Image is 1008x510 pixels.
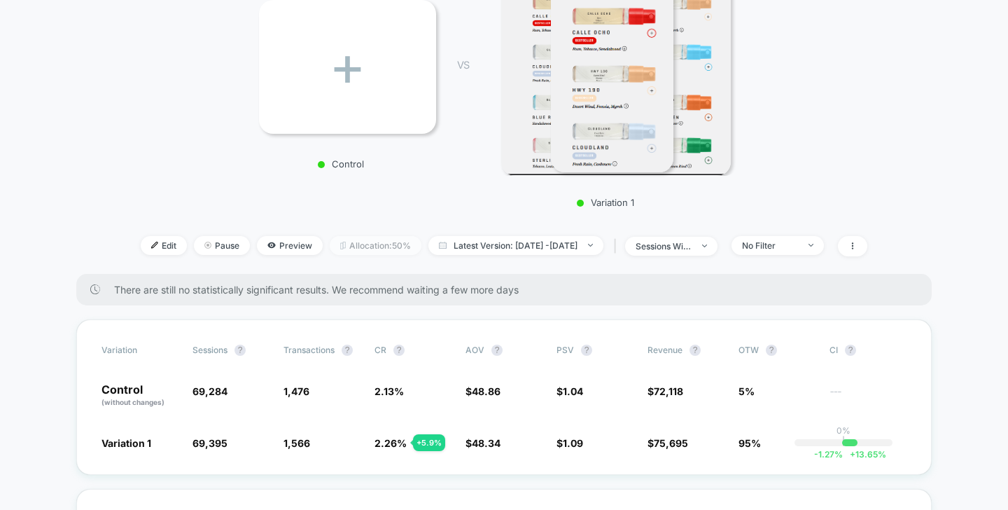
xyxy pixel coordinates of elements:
span: Revenue [647,345,682,355]
p: | [842,436,845,446]
span: (without changes) [101,398,164,406]
span: $ [465,385,500,397]
button: ? [393,345,405,356]
img: end [702,244,707,247]
span: $ [647,385,683,397]
div: + 5.9 % [413,434,445,451]
p: Variation 1 [483,197,728,208]
span: Edit [141,236,187,255]
button: ? [491,345,503,356]
button: ? [581,345,592,356]
span: | [610,236,625,256]
span: Transactions [283,345,335,355]
span: $ [465,437,500,449]
span: $ [556,437,583,449]
span: 75,695 [654,437,688,449]
button: ? [689,345,701,356]
span: 69,284 [192,385,227,397]
span: CR [374,345,386,355]
p: Control [252,158,429,170]
img: edit [151,242,158,249]
span: 2.13 % [374,385,404,397]
span: AOV [465,345,484,355]
div: sessions with impression [636,241,692,251]
span: 1.09 [563,437,583,449]
span: $ [556,385,583,397]
span: 1,476 [283,385,309,397]
span: Variation [101,345,178,356]
span: Sessions [192,345,227,355]
span: --- [829,387,906,408]
span: $ [647,437,688,449]
button: ? [342,345,353,356]
span: Variation 1 [101,437,151,449]
span: VS [457,59,468,71]
span: 1.04 [563,385,583,397]
p: Control [101,384,178,408]
p: 0% [836,425,850,436]
button: ? [234,345,246,356]
span: 1,566 [283,437,310,449]
span: CI [829,345,906,356]
img: end [808,244,813,247]
span: PSV [556,345,574,355]
span: 48.34 [472,437,500,449]
span: 5% [738,385,755,397]
span: 2.26 % [374,437,407,449]
span: + [850,449,855,460]
img: end [588,244,593,247]
span: OTW [738,345,815,356]
span: There are still no statistically significant results. We recommend waiting a few more days [114,284,904,296]
div: No Filter [742,240,798,251]
span: 72,118 [654,385,683,397]
img: end [204,242,211,249]
span: 13.65 % [843,449,886,460]
button: ? [845,345,856,356]
span: Allocation: 50% [330,236,421,255]
span: Pause [194,236,250,255]
span: 48.86 [472,385,500,397]
img: rebalance [340,242,346,249]
img: calendar [439,242,447,249]
span: Latest Version: [DATE] - [DATE] [428,236,603,255]
span: Preview [257,236,323,255]
button: ? [766,345,777,356]
span: 69,395 [192,437,227,449]
span: 95% [738,437,761,449]
span: -1.27 % [814,449,843,460]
